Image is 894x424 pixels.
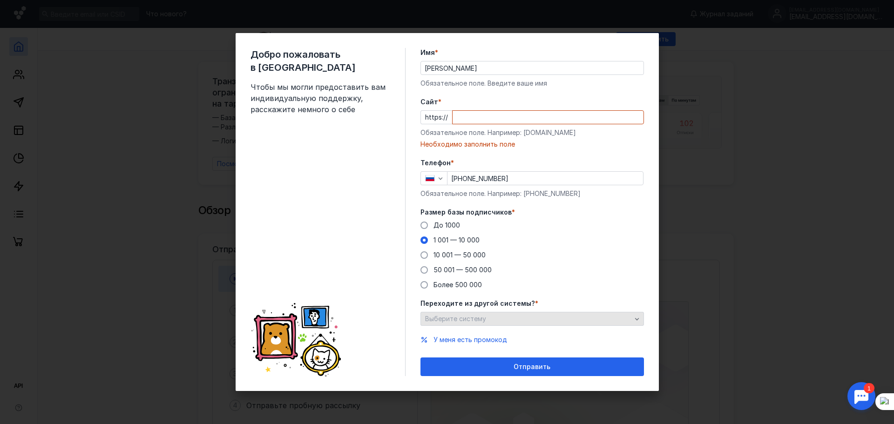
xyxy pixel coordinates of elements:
div: Обязательное поле. Введите ваше имя [420,79,644,88]
span: Размер базы подписчиков [420,208,512,217]
span: Отправить [514,363,550,371]
span: Выберите систему [425,315,486,323]
button: У меня есть промокод [433,335,507,344]
div: Обязательное поле. Например: [DOMAIN_NAME] [420,128,644,137]
span: До 1000 [433,221,460,229]
span: Cайт [420,97,438,107]
span: У меня есть промокод [433,336,507,343]
span: Телефон [420,158,451,168]
div: 1 [21,6,32,16]
span: Имя [420,48,435,57]
span: Переходите из другой системы? [420,299,535,308]
span: Добро пожаловать в [GEOGRAPHIC_DATA] [251,48,390,74]
span: 50 001 — 500 000 [433,266,492,274]
button: Выберите систему [420,312,644,326]
span: Более 500 000 [433,281,482,289]
span: Чтобы мы могли предоставить вам индивидуальную поддержку, расскажите немного о себе [251,81,390,115]
div: Обязательное поле. Например: [PHONE_NUMBER] [420,189,644,198]
div: Необходимо заполнить поле [420,140,644,149]
span: 10 001 — 50 000 [433,251,486,259]
span: 1 001 — 10 000 [433,236,480,244]
button: Отправить [420,357,644,376]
